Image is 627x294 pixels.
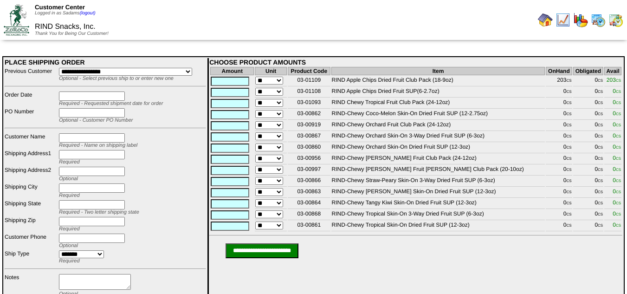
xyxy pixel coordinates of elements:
td: RIND-Chewy Orchard Fruit Club Pack (24-12oz) [331,121,545,131]
span: CS [598,179,603,183]
span: Required [59,258,80,264]
th: Obligated [573,67,604,75]
span: Customer Center [35,4,85,11]
td: 0 [546,110,572,120]
td: 0 [573,143,604,153]
th: Amount [210,67,254,75]
td: 0 [546,188,572,198]
td: RIND Apple Chips Dried Fruit SUP(6-2.7oz) [331,87,545,98]
td: 0 [546,121,572,131]
td: 03-01109 [288,76,330,86]
span: Optional - Select previous ship to or enter new one [59,76,174,81]
span: CS [566,78,571,83]
span: CS [598,112,603,116]
td: 0 [573,199,604,209]
td: 03-00867 [288,132,330,142]
td: 0 [573,221,604,231]
a: (logout) [80,11,96,16]
span: CS [566,123,571,127]
td: Shipping City [4,183,58,199]
td: 03-01093 [288,98,330,109]
span: CS [616,212,621,216]
td: 0 [573,110,604,120]
span: CS [566,134,571,138]
span: CS [616,223,621,228]
span: 0 [613,199,621,206]
td: 0 [573,165,604,176]
span: 203 [607,77,621,83]
span: CS [566,212,571,216]
td: RIND Chewy Tropical Fruit Club Pack (24-12oz) [331,98,545,109]
td: PO Number [4,108,58,124]
td: Shipping State [4,200,58,216]
td: RIND Apple Chips Dried Fruit Club Pack (18-9oz) [331,76,545,86]
td: 0 [546,98,572,109]
td: RIND-Chewy Orchard Skin-On 3-Way Dried Fruit SUP (6-3oz) [331,132,545,142]
th: Product Code [288,67,330,75]
td: 0 [573,176,604,187]
span: 0 [613,99,621,105]
span: CS [616,179,621,183]
td: Ship Type [4,250,58,264]
span: CS [566,145,571,150]
td: 03-00863 [288,188,330,198]
td: Customer Name [4,133,58,149]
span: CS [616,201,621,205]
td: RIND-Chewy Orchard Skin-On Dried Fruit SUP (12-3oz) [331,143,545,153]
img: calendarprod.gif [591,13,606,27]
img: ZoRoCo_Logo(Green%26Foil)%20jpg.webp [4,4,29,35]
td: RIND-Chewy Straw-Peary Skin-On 3-Way Dried Fruit SUP (6-3oz) [331,176,545,187]
span: CS [616,168,621,172]
span: CS [616,90,621,94]
td: 0 [573,87,604,98]
span: Required - Name on shipping label [59,143,137,148]
td: Shipping Address2 [4,166,58,182]
td: 0 [546,154,572,164]
img: line_graph.gif [556,13,570,27]
span: CS [616,78,621,83]
span: CS [616,101,621,105]
td: 03-00862 [288,110,330,120]
span: CS [566,168,571,172]
span: CS [566,179,571,183]
span: CS [566,223,571,228]
span: Required - Two letter shipping state [59,209,139,215]
span: 0 [613,166,621,172]
td: 0 [546,165,572,176]
td: RIND-Chewy [PERSON_NAME] Fruit [PERSON_NAME] Club Pack (20-10oz) [331,165,545,176]
span: CS [616,145,621,150]
span: CS [566,190,571,194]
span: Logged in as Sadams [35,11,96,16]
td: 0 [573,154,604,164]
span: CS [598,168,603,172]
span: Thank You for Being Our Customer! [35,31,109,36]
td: 0 [546,221,572,231]
td: 0 [546,199,572,209]
span: 0 [613,155,621,161]
td: 0 [546,143,572,153]
span: CS [598,190,603,194]
td: 0 [573,98,604,109]
span: 0 [613,177,621,183]
span: 0 [613,110,621,117]
span: CS [616,123,621,127]
td: 0 [546,210,572,220]
td: 0 [573,76,604,86]
span: Optional [59,243,78,248]
img: graph.gif [573,13,588,27]
span: Required - Requested shipment date for order [59,101,163,106]
td: RIND-Chewy Coco-Melon Skin-On Dried Fruit SUP (12-2.75oz) [331,110,545,120]
img: home.gif [538,13,553,27]
span: CS [598,157,603,161]
span: RIND Snacks, Inc. [35,23,96,31]
span: CS [598,145,603,150]
img: calendarinout.gif [608,13,623,27]
div: CHOOSE PRODUCT AMOUNTS [209,59,622,66]
td: 203 [546,76,572,86]
span: 0 [613,88,621,94]
span: CS [616,190,621,194]
td: 03-00860 [288,143,330,153]
span: 0 [613,210,621,217]
span: CS [598,134,603,138]
span: 0 [613,188,621,195]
